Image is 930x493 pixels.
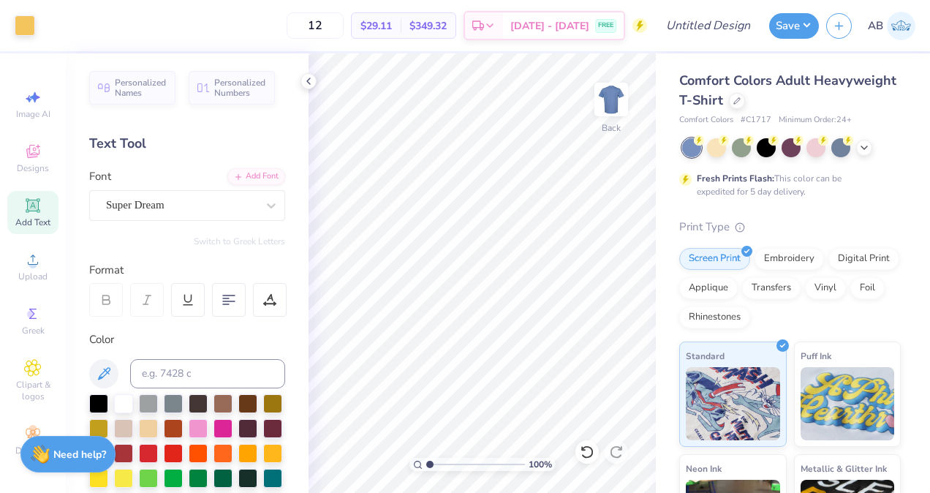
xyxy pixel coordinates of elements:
strong: Need help? [53,448,106,462]
div: Print Type [679,219,901,236]
span: Upload [18,271,48,282]
div: Foil [850,277,885,299]
div: Embroidery [755,248,824,270]
span: Personalized Names [115,78,167,98]
div: Screen Print [679,248,750,270]
span: $29.11 [360,18,392,34]
img: Standard [686,367,780,440]
div: Transfers [742,277,801,299]
img: Puff Ink [801,367,895,440]
span: Comfort Colors [679,114,733,127]
div: Digital Print [828,248,899,270]
input: e.g. 7428 c [130,359,285,388]
span: AB [868,18,883,34]
span: Personalized Numbers [214,78,266,98]
input: – – [287,12,344,39]
span: $349.32 [409,18,447,34]
span: Standard [686,348,725,364]
div: Text Tool [89,134,285,154]
a: AB [868,12,915,40]
button: Save [769,13,819,39]
span: Image AI [16,108,50,120]
div: Format [89,262,287,279]
img: Back [597,85,626,114]
div: Applique [679,277,738,299]
div: Color [89,331,285,348]
span: [DATE] - [DATE] [510,18,589,34]
img: Aidan Bettinardi [887,12,915,40]
span: Puff Ink [801,348,831,364]
span: Decorate [15,445,50,456]
span: Neon Ink [686,461,722,476]
div: Add Font [227,168,285,185]
input: Untitled Design [654,11,762,40]
strong: Fresh Prints Flash: [697,173,774,184]
span: Metallic & Glitter Ink [801,461,887,476]
span: Add Text [15,217,50,228]
span: Greek [22,325,45,336]
div: Back [602,121,621,135]
span: Designs [17,162,49,174]
span: # C1717 [741,114,771,127]
span: 100 % [529,458,552,471]
button: Switch to Greek Letters [194,236,285,247]
span: Minimum Order: 24 + [779,114,852,127]
div: This color can be expedited for 5 day delivery. [697,172,877,198]
label: Font [89,168,111,185]
div: Rhinestones [679,306,750,328]
div: Vinyl [805,277,846,299]
span: FREE [598,20,613,31]
span: Comfort Colors Adult Heavyweight T-Shirt [679,72,896,109]
span: Clipart & logos [7,379,58,402]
